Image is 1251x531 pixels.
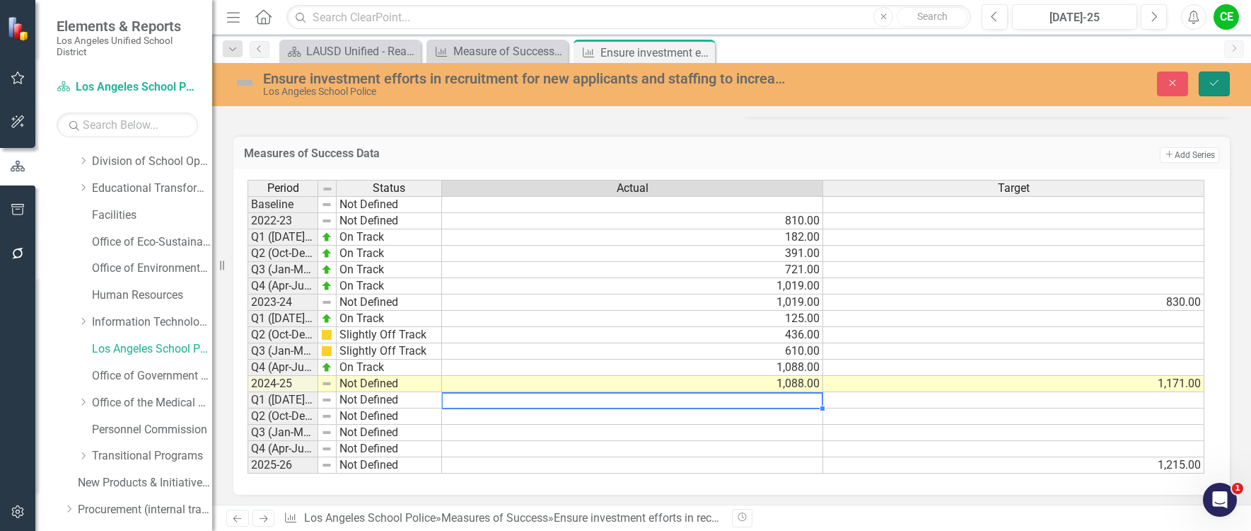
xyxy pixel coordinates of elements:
img: 8DAGhfEEPCf229AAAAAElFTkSuQmCC [322,183,333,195]
td: Not Defined [337,196,442,213]
img: zOikAAAAAElFTkSuQmCC [321,362,332,373]
a: Division of School Operations [92,154,212,170]
button: Add Series [1160,147,1219,163]
span: 1 [1232,483,1243,494]
td: Q2 (Oct-Dec)-25/26 [248,409,318,425]
a: New Products & Initiatives 2024-25 [78,475,212,491]
td: Q4 (Apr-Jun)-25/26 [248,441,318,457]
td: Q1 ([DATE]-Sep)-25/26 [248,392,318,409]
img: zOikAAAAAElFTkSuQmCC [321,313,332,324]
a: Transitional Programs [92,448,212,464]
td: On Track [337,246,442,262]
button: Search [897,7,967,27]
td: On Track [337,262,442,278]
a: Los Angeles School Police [57,79,198,96]
td: 2025-26 [248,457,318,474]
img: 8DAGhfEEPCf229AAAAAElFTkSuQmCC [321,215,332,227]
a: Los Angeles School Police [304,511,436,525]
td: Baseline [248,196,318,213]
td: Q3 (Jan-Mar)-25/26 [248,425,318,441]
td: 1,171.00 [823,376,1204,392]
td: 1,088.00 [442,360,823,376]
a: LAUSD Unified - Ready for the World [283,42,417,60]
td: 125.00 [442,311,823,327]
td: On Track [337,360,442,376]
div: Ensure investment efforts in recruitment for new applicants and staffing to increase workplace di... [554,511,1205,525]
a: Educational Transformation Office [92,181,212,197]
span: Period [267,182,299,195]
span: Target [998,182,1030,195]
td: Not Defined [337,425,442,441]
td: 830.00 [823,295,1204,311]
img: Not Defined [233,72,256,94]
td: Q1 ([DATE]-Sep)-23/24 [248,229,318,246]
td: 2023-24 [248,295,318,311]
td: Not Defined [337,376,442,392]
td: Q2 (Oct-Dec)-23/24 [248,246,318,262]
a: Office of Eco-Sustainability [92,234,212,251]
td: Not Defined [337,457,442,474]
td: 1,088.00 [442,376,823,392]
div: Ensure investment efforts in recruitment for new applicants and staffing to increase workplace di... [263,71,790,86]
div: Measure of Success - Scorecard Report [453,42,564,60]
a: Procurement (internal tracking for CPO, CBO only) [78,502,212,518]
a: Information Technology Services [92,314,212,331]
div: » » [284,510,721,527]
img: zOikAAAAAElFTkSuQmCC [321,232,332,243]
img: zOikAAAAAElFTkSuQmCC [321,280,332,292]
td: Not Defined [337,441,442,457]
span: Search [917,11,948,22]
td: Not Defined [337,213,442,229]
a: Personnel Commission [92,422,212,438]
div: Ensure investment efforts in recruitment for new applicants and staffing to increase workplace di... [600,44,711,62]
a: Measure of Success - Scorecard Report [430,42,564,60]
img: cBAA0RP0Y6D5n+AAAAAElFTkSuQmCC [321,346,332,357]
td: Not Defined [337,409,442,425]
td: 182.00 [442,229,823,246]
button: CE [1214,4,1239,30]
small: Los Angeles Unified School District [57,35,198,58]
img: 8DAGhfEEPCf229AAAAAElFTkSuQmCC [321,199,332,210]
td: Q4 (Apr-Jun)-23/24 [248,278,318,295]
td: Q2 (Oct-Dec)-24/25 [248,327,318,343]
td: 721.00 [442,262,823,278]
td: 391.00 [442,246,823,262]
div: [DATE]-25 [1017,9,1132,26]
img: 8DAGhfEEPCf229AAAAAElFTkSuQmCC [321,427,332,438]
a: Human Resources [92,287,212,304]
iframe: Intercom live chat [1203,483,1237,517]
td: Slightly Off Track [337,327,442,343]
img: 8DAGhfEEPCf229AAAAAElFTkSuQmCC [321,411,332,422]
td: Q1 ([DATE]-Sep)-24/25 [248,311,318,327]
a: Measures of Success [441,511,548,525]
a: Office of Government Relations [92,368,212,384]
td: On Track [337,311,442,327]
td: 1,019.00 [442,295,823,311]
h3: Measures of Success Data [244,147,921,160]
span: Elements & Reports [57,18,198,35]
div: LAUSD Unified - Ready for the World [306,42,417,60]
a: Facilities [92,207,212,224]
td: On Track [337,229,442,246]
input: Search Below... [57,113,198,137]
td: Q4 (Apr-Jun)-24/25 [248,360,318,376]
button: [DATE]-25 [1012,4,1137,30]
td: Slightly Off Track [337,343,442,360]
img: cBAA0RP0Y6D5n+AAAAAElFTkSuQmCC [321,329,332,341]
img: zOikAAAAAElFTkSuQmCC [321,248,332,259]
img: 8DAGhfEEPCf229AAAAAElFTkSuQmCC [321,443,332,455]
td: 1,215.00 [823,457,1204,474]
a: Office of Environmental Health and Safety [92,261,212,277]
td: 1,019.00 [442,278,823,295]
input: Search ClearPoint... [286,5,971,30]
img: zOikAAAAAElFTkSuQmCC [321,264,332,275]
img: 8DAGhfEEPCf229AAAAAElFTkSuQmCC [321,297,332,308]
img: 8DAGhfEEPCf229AAAAAElFTkSuQmCC [321,378,332,389]
td: 436.00 [442,327,823,343]
td: Q3 (Jan-Mar)-23/24 [248,262,318,278]
div: Los Angeles School Police [263,86,790,97]
img: ClearPoint Strategy [7,16,32,41]
td: Q3 (Jan-Mar)-24/25 [248,343,318,360]
td: 810.00 [442,213,823,229]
